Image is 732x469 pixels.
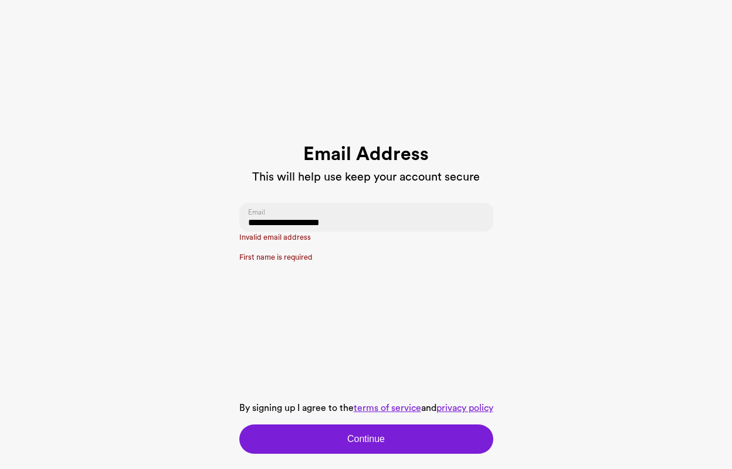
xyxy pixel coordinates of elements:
a: terms of service [354,403,421,413]
p: By signing up I agree to the and [239,401,493,415]
h1: Email Address [239,143,493,165]
button: Continue [239,424,493,454]
span: Invalid email address [239,234,311,241]
h3: This will help use keep your account secure [239,170,493,184]
p: First name is required [239,252,493,263]
a: privacy policy [436,403,493,413]
span: Continue [347,432,385,446]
